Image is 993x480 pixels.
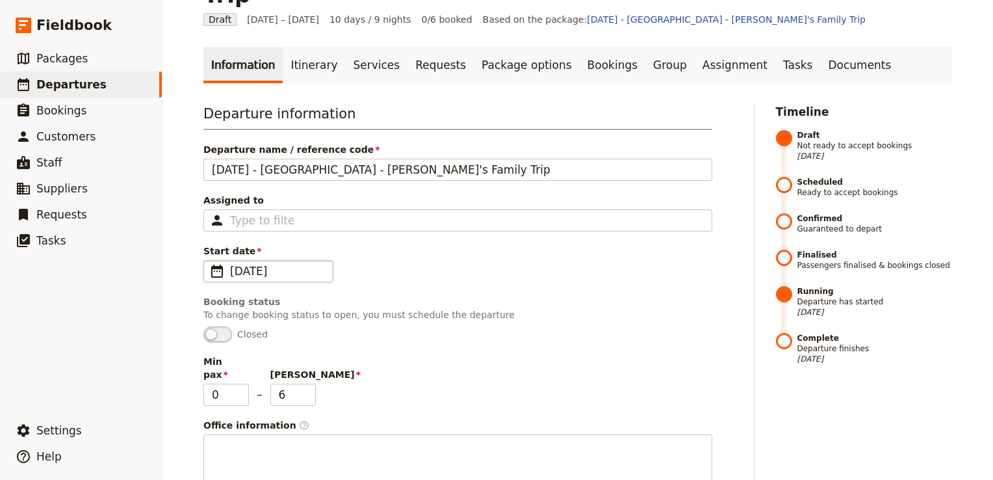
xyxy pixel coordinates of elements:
[797,354,953,364] span: [DATE]
[645,47,695,83] a: Group
[797,250,953,271] span: Passengers finalised & bookings closed
[776,104,953,120] h2: Timeline
[203,159,712,181] input: Departure name / reference code
[695,47,775,83] a: Assignment
[36,130,96,143] span: Customers
[422,13,472,26] span: 0/6 booked
[587,14,866,25] a: [DATE] - [GEOGRAPHIC_DATA] - [PERSON_NAME]'s Family Trip
[203,47,283,83] a: Information
[36,52,88,65] span: Packages
[329,13,411,26] span: 10 days / 9 nights
[230,213,294,228] input: Assigned to
[203,13,237,26] span: Draft
[283,47,345,83] a: Itinerary
[797,177,953,198] span: Ready to accept bookings
[36,156,62,169] span: Staff
[203,384,249,406] input: Min pax
[775,47,821,83] a: Tasks
[203,245,712,258] span: Start date
[36,182,88,195] span: Suppliers
[797,130,953,161] span: Not ready to accept bookings
[483,13,866,26] span: Based on the package:
[230,263,325,279] span: [DATE]
[580,47,645,83] a: Bookings
[36,16,112,35] span: Fieldbook
[797,286,953,317] span: Departure has started
[797,130,953,140] strong: Draft
[270,368,316,381] span: [PERSON_NAME]
[257,386,263,406] span: –
[209,263,225,279] span: ​
[203,308,712,321] p: To change booking status to open, you must schedule the departure
[203,295,712,308] div: Booking status
[797,307,953,317] span: [DATE]
[797,333,953,364] span: Departure finishes
[797,151,953,161] span: [DATE]
[346,47,408,83] a: Services
[247,13,319,26] span: [DATE] – [DATE]
[203,419,712,432] div: Office information
[203,143,712,156] span: Departure name / reference code
[407,47,474,83] a: Requests
[203,104,712,130] h3: Departure information
[237,328,268,341] span: Closed
[36,424,82,437] span: Settings
[797,213,953,234] span: Guaranteed to depart
[36,450,62,463] span: Help
[36,234,66,247] span: Tasks
[203,194,712,207] span: Assigned to
[797,333,953,343] strong: Complete
[797,213,953,224] strong: Confirmed
[36,208,87,221] span: Requests
[36,104,86,117] span: Bookings
[797,286,953,297] strong: Running
[36,78,107,91] span: Departures
[203,355,249,381] span: Min pax
[820,47,899,83] a: Documents
[474,47,579,83] a: Package options
[797,177,953,187] strong: Scheduled
[270,384,316,406] input: [PERSON_NAME]
[797,250,953,260] strong: Finalised
[299,420,309,431] span: ​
